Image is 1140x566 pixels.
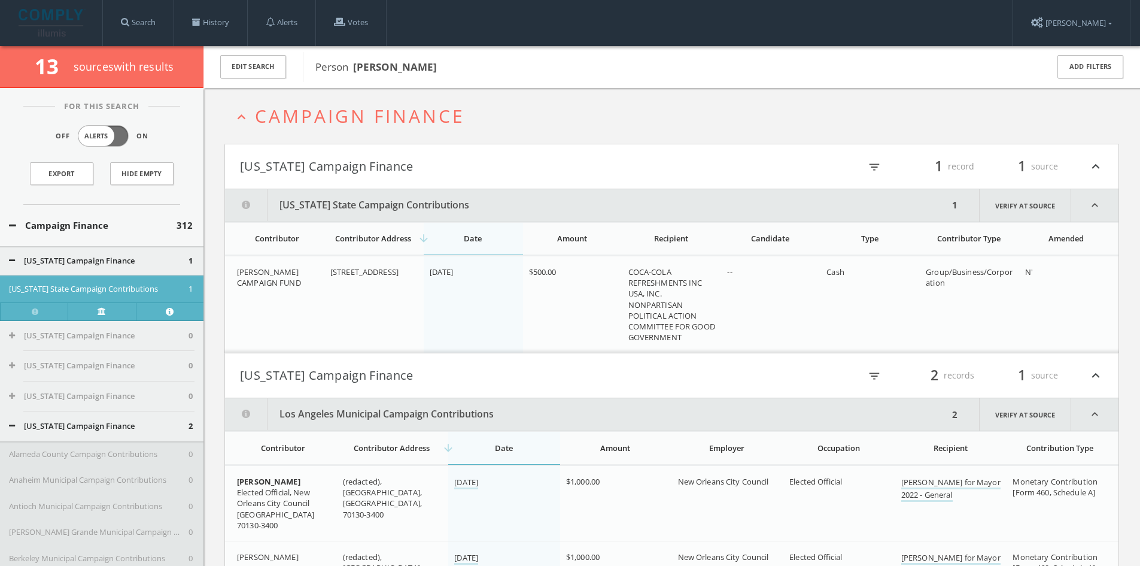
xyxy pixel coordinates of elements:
div: records [902,365,974,386]
span: 1 [189,255,193,267]
button: [US_STATE] Campaign Finance [240,156,672,177]
div: Candidate [727,233,813,244]
strong: [PERSON_NAME] [237,476,300,487]
span: COCA-COLA REFRESHMENTS INC USA, INC. NONPARTISAN POLITICAL ACTION COMMITTEE FOR GOOD GOVERNMENT [628,267,715,343]
div: Recipient [628,233,715,244]
span: 1 [1013,365,1031,386]
button: Hide Empty [110,162,174,185]
a: [DATE] [454,552,478,565]
button: [US_STATE] State Campaign Contributions [9,283,189,295]
button: [US_STATE] Campaign Finance [9,391,189,402]
div: Amended [1025,233,1106,244]
img: illumis [19,9,86,37]
i: expand_less [1071,398,1118,431]
a: Verify at source [979,189,1071,222]
span: 0 [189,501,193,513]
span: For This Search [55,101,148,113]
div: 1 [949,189,961,222]
div: Occupation [789,443,888,453]
button: [US_STATE] State Campaign Contributions [225,189,949,222]
span: Cash [826,267,844,277]
button: [US_STATE] Campaign Finance [9,255,189,267]
i: expand_less [233,109,250,125]
button: Anaheim Municipal Campaign Contributions [9,474,189,486]
button: Campaign Finance [9,219,177,232]
i: expand_less [1088,156,1103,177]
span: 0 [189,330,193,342]
span: source s with results [74,59,174,74]
span: 0 [189,360,193,372]
span: Person [315,60,437,74]
span: [DATE] [430,267,454,277]
span: 0 [189,526,193,538]
div: Contributor Address [343,443,442,453]
span: 2 [925,365,944,386]
button: Berkeley Municipal Campaign Contributions [9,553,189,565]
a: Export [30,162,93,185]
span: $1,000.00 [566,476,600,487]
span: Off [56,131,70,141]
button: Add Filters [1057,55,1123,78]
span: Elected Official [789,552,842,562]
i: expand_less [1088,365,1103,386]
a: Verify at source [68,302,135,320]
div: Amount [529,233,615,244]
span: -- [727,267,732,277]
div: Amount [566,443,665,453]
div: Date [430,233,516,244]
span: 0 [189,449,193,461]
div: Date [454,443,553,453]
b: [PERSON_NAME] [353,60,437,74]
span: Monetary Contribution [Form 460, Schedule A] [1013,476,1098,498]
span: [STREET_ADDRESS] [330,267,399,277]
a: Verify at source [979,398,1071,431]
div: Contributor [237,233,317,244]
i: expand_less [1071,189,1118,222]
button: [US_STATE] Campaign Finance [9,420,189,432]
div: Recipient [901,443,1000,453]
span: $500.00 [529,267,557,277]
button: expand_lessCampaign Finance [233,106,1119,126]
span: 0 [189,474,193,486]
span: New Orleans City Council [678,476,769,487]
div: Contributor Address [330,233,417,244]
button: [PERSON_NAME] Grande Municipal Campaign Contributions [9,526,189,538]
button: [US_STATE] Campaign Finance [9,360,189,372]
i: arrow_downward [418,232,430,244]
a: [PERSON_NAME] for Mayor 2022 - General [901,477,1001,502]
div: source [986,365,1058,386]
span: 2 [189,420,193,432]
button: Edit Search [220,55,286,78]
span: 0 [189,391,193,402]
button: Los Angeles Municipal Campaign Contributions [225,398,949,431]
div: Type [826,233,913,244]
i: arrow_downward [442,442,454,454]
a: [DATE] [454,477,478,489]
span: On [136,131,148,141]
span: 1 [929,156,948,177]
span: New Orleans City Council [678,552,769,562]
span: Elected Official, New Orleans City Council [GEOGRAPHIC_DATA] 70130-3400 [237,476,314,531]
span: 13 [35,52,69,80]
button: Alameda County Campaign Contributions [9,449,189,461]
span: [PERSON_NAME] [237,552,299,562]
span: 0 [189,553,193,565]
div: record [902,156,974,177]
div: Contributor [237,443,330,453]
div: Contribution Type [1013,443,1106,453]
span: 312 [177,219,193,232]
div: 2 [949,398,961,431]
span: N' [1025,267,1033,277]
i: filter_list [868,370,881,383]
button: Antioch Municipal Campaign Contributions [9,501,189,513]
span: $1,000.00 [566,552,600,562]
div: Employer [678,443,777,453]
span: (redacted), [GEOGRAPHIC_DATA], [GEOGRAPHIC_DATA], 70130-3400 [343,476,422,520]
span: 1 [1013,156,1031,177]
span: Elected Official [789,476,842,487]
button: [US_STATE] Campaign Finance [9,330,189,342]
div: source [986,156,1058,177]
div: grid [225,256,1118,353]
i: filter_list [868,161,881,174]
button: [US_STATE] Campaign Finance [240,365,672,386]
